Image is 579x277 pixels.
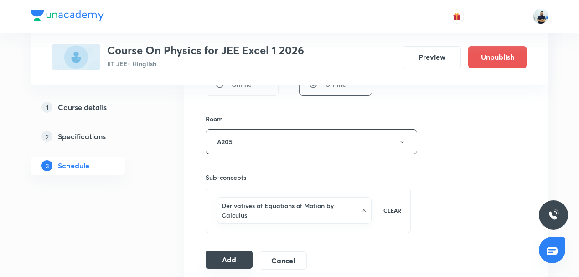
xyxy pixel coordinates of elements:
img: ttu [548,209,559,220]
h6: Sub-concepts [206,172,411,182]
button: Unpublish [468,46,527,68]
button: Cancel [260,251,307,270]
a: 2Specifications [31,127,155,146]
img: avatar [453,12,461,21]
h6: Room [206,114,223,124]
h5: Specifications [58,131,106,142]
button: A205 [206,129,417,154]
p: 2 [41,131,52,142]
button: avatar [450,9,464,24]
p: CLEAR [383,206,401,214]
img: URVIK PATEL [533,9,548,24]
p: 3 [41,160,52,171]
a: Company Logo [31,10,104,23]
button: Preview [403,46,461,68]
h3: Course On Physics for JEE Excel 1 2026 [107,44,304,57]
h5: Course details [58,102,107,113]
h6: Derivatives of Equations of Motion by Calculus [222,201,357,220]
a: 1Course details [31,98,155,116]
button: Add [206,251,253,269]
p: 1 [41,102,52,113]
p: IIT JEE • Hinglish [107,59,304,68]
img: 5FA2516E-7050-47D5-95CC-3AA61D965127_plus.png [52,44,100,70]
img: Company Logo [31,10,104,21]
h5: Schedule [58,160,89,171]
